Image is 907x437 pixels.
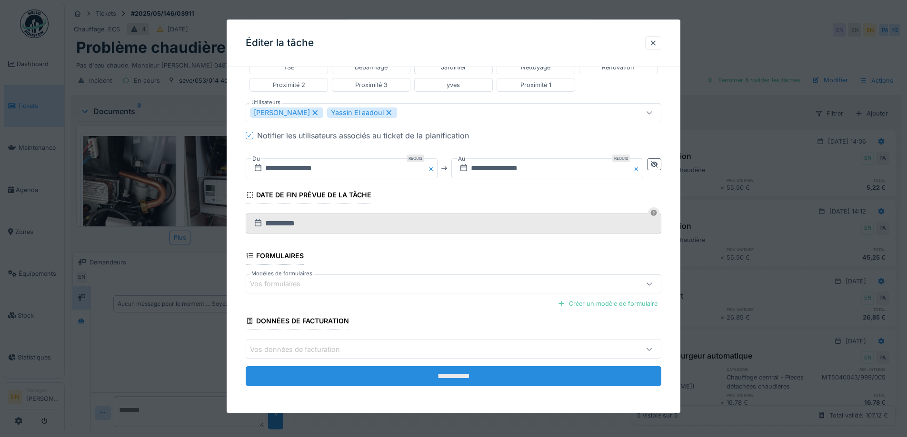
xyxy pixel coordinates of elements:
[427,158,438,178] button: Close
[441,63,466,72] div: Jardinier
[407,155,424,162] div: Requis
[246,314,349,330] div: Données de facturation
[250,279,314,290] div: Vos formulaires
[602,63,634,72] div: Rénovation
[633,158,643,178] button: Close
[250,344,353,355] div: Vos données de facturation
[246,249,304,265] div: Formulaires
[246,37,314,49] h3: Éditer la tâche
[554,298,661,311] div: Créer un modèle de formulaire
[447,80,460,89] div: yves
[327,107,397,118] div: Yassin El aadoui
[246,188,371,204] div: Date de fin prévue de la tâche
[521,63,550,72] div: Nettoyage
[355,80,388,89] div: Proximité 3
[612,155,630,162] div: Requis
[250,107,323,118] div: [PERSON_NAME]
[257,130,469,141] div: Notifier les utilisateurs associés au ticket de la planification
[457,154,466,164] label: Au
[355,63,388,72] div: Dépannage
[520,80,551,89] div: Proximité 1
[273,80,305,89] div: Proximité 2
[283,63,295,72] div: TSE
[249,270,314,278] label: Modèles de formulaires
[249,98,282,107] label: Utilisateurs
[251,154,261,164] label: Du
